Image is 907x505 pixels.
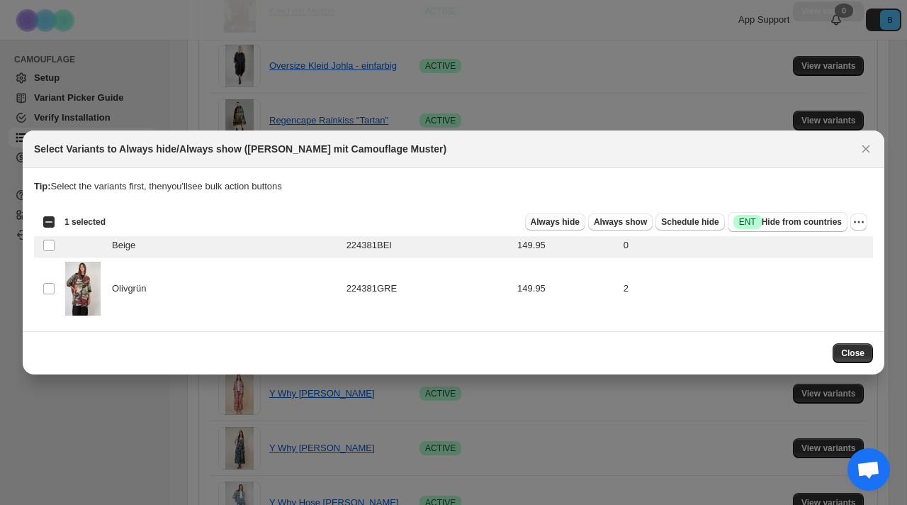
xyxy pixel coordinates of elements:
button: Close [856,139,876,159]
a: Chat abierto [847,448,890,491]
td: 149.95 [513,234,619,257]
button: SuccessENTHide from countries [728,212,847,232]
td: 149.95 [513,257,619,320]
td: 0 [619,234,873,257]
span: Olivgrün [112,282,154,296]
td: 2 [619,257,873,320]
button: Close [833,343,873,363]
span: Schedule hide [661,216,719,228]
img: herbst-bananas-2025_c_arianebille284.jpg [65,262,101,315]
button: More actions [850,213,867,231]
button: Always hide [525,213,585,231]
span: Hide from countries [733,215,842,229]
span: 1 selected [64,216,106,228]
span: ENT [739,216,756,228]
button: Always show [588,213,653,231]
span: Always show [594,216,647,228]
td: 224381BEI [342,234,513,257]
td: 224381GRE [342,257,513,320]
h2: Select Variants to Always hide/Always show ([PERSON_NAME] mit Camouflage Muster) [34,142,446,156]
span: Beige [112,238,143,252]
strong: Tip: [34,181,51,192]
span: Always hide [531,216,580,228]
p: Select the variants first, then you'll see bulk action buttons [34,179,873,194]
button: Schedule hide [655,213,724,231]
span: Close [841,348,864,359]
